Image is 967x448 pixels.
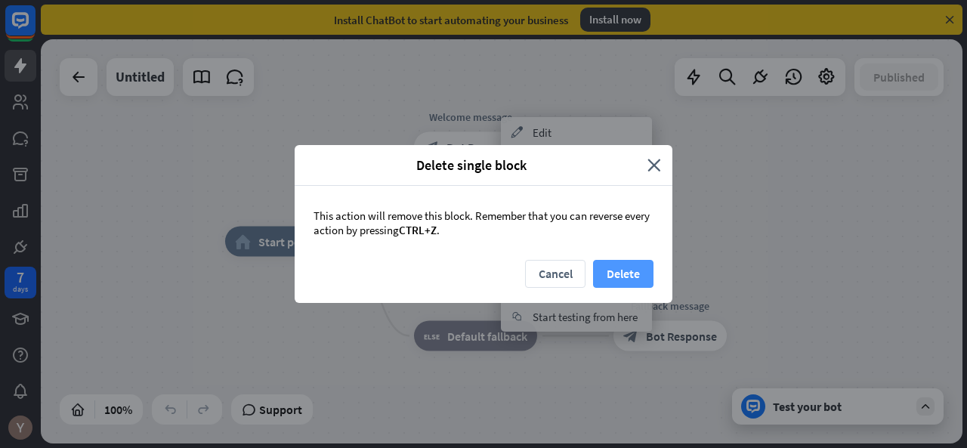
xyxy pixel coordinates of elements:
div: This action will remove this block. Remember that you can reverse every action by pressing . [295,186,672,260]
button: Open LiveChat chat widget [12,6,57,51]
button: Delete [593,260,653,288]
span: Delete single block [306,156,636,174]
button: Cancel [525,260,585,288]
span: CTRL+Z [399,223,437,237]
i: close [647,156,661,174]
